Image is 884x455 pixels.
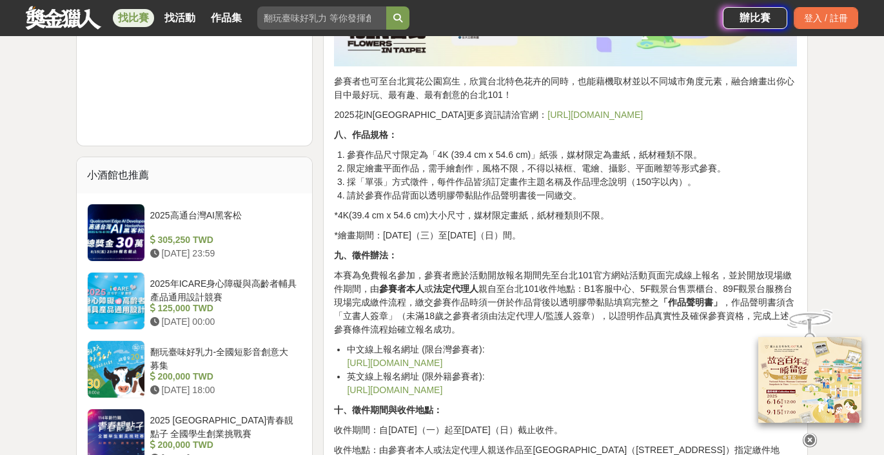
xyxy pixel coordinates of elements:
[150,345,297,370] div: 翻玩臺味好乳力-全國短影音創意大募集
[794,7,858,29] div: 登入 / 註冊
[150,315,297,329] div: [DATE] 00:00
[334,75,797,102] p: 參賽者也可至台北賞花公園寫生，欣賞台北特色花卉的同時，也能藉機取材並以不同城市角度元素，融合繪畫出你心目中最好玩、最有趣、最有創意的台北101！
[347,162,797,175] li: 限定繪畫平面作品，需手繪創作，風格不限，不得以裱框、電繪、攝影、平面雕塑等形式參賽。
[334,250,397,260] strong: 九、徵件辦法：
[334,130,397,140] strong: 八、作品規格：
[150,247,297,260] div: [DATE] 23:59
[206,9,247,27] a: 作品集
[379,284,424,294] strong: 參賽者本人
[159,9,201,27] a: 找活動
[347,343,797,370] li: 中文線上報名網址 (限台灣參賽者):
[113,9,154,27] a: 找比賽
[334,108,797,122] p: 2025花IN[GEOGRAPHIC_DATA]更多資訊請洽官網：
[347,175,797,189] li: 採「單張」方式徵件，每件作品皆須訂定畫作主題名稱及作品理念說明（150字以內）。
[659,297,722,307] strong: 「作品聲明書」
[77,157,313,193] div: 小酒館也推薦
[347,358,442,368] a: [URL][DOMAIN_NAME]
[150,209,297,233] div: 2025高通台灣AI黑客松
[334,209,797,222] p: *4K(39.4 cm x 54.6 cm)大小尺寸，媒材限定畫紙，紙材種類則不限。
[150,302,297,315] div: 125,000 TWD
[347,370,797,397] li: 英文線上報名網址 (限外籍參賽者):
[257,6,386,30] input: 翻玩臺味好乳力 等你發揮創意！
[334,229,797,242] p: *繪畫期間：[DATE]（三）至[DATE]（日）間。
[150,414,297,438] div: 2025 [GEOGRAPHIC_DATA]青春靚點子 全國學生創業挑戰賽
[334,269,797,336] p: 本賽為免費報名參加，參賽者應於活動開放報名期間先至台北101官方網站活動頁面完成線上報名，並於開放現場繳件期間，由 或 親自至台北101收件地點：B1客服中心、5F觀景台售票櫃台、89F觀景台服...
[347,385,442,395] a: [URL][DOMAIN_NAME]
[334,423,797,437] p: 收件期間：自[DATE]（一）起至[DATE]（日）截止收件。
[334,405,442,415] strong: 十、徵件期間與收件地點：
[87,204,302,262] a: 2025高通台灣AI黑客松 305,250 TWD [DATE] 23:59
[150,277,297,302] div: 2025年ICARE身心障礙與高齡者輔具產品通用設計競賽
[150,370,297,383] div: 200,000 TWD
[347,189,797,202] li: 請於參賽作品背面以透明膠帶黏貼作品聲明書後一同繳交。
[347,148,797,162] li: 參賽作品尺寸限定為「4K (39.4 cm x 54.6 cm)」紙張，媒材限定為畫紙，紙材種類不限。
[433,284,478,294] strong: 法定代理人
[150,233,297,247] div: 305,250 TWD
[723,7,787,29] a: 辦比賽
[150,383,297,397] div: [DATE] 18:00
[150,438,297,452] div: 200,000 TWD
[87,340,302,398] a: 翻玩臺味好乳力-全國短影音創意大募集 200,000 TWD [DATE] 18:00
[87,272,302,330] a: 2025年ICARE身心障礙與高齡者輔具產品通用設計競賽 125,000 TWD [DATE] 00:00
[758,337,861,423] img: 968ab78a-c8e5-4181-8f9d-94c24feca916.png
[547,110,643,120] a: [URL][DOMAIN_NAME]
